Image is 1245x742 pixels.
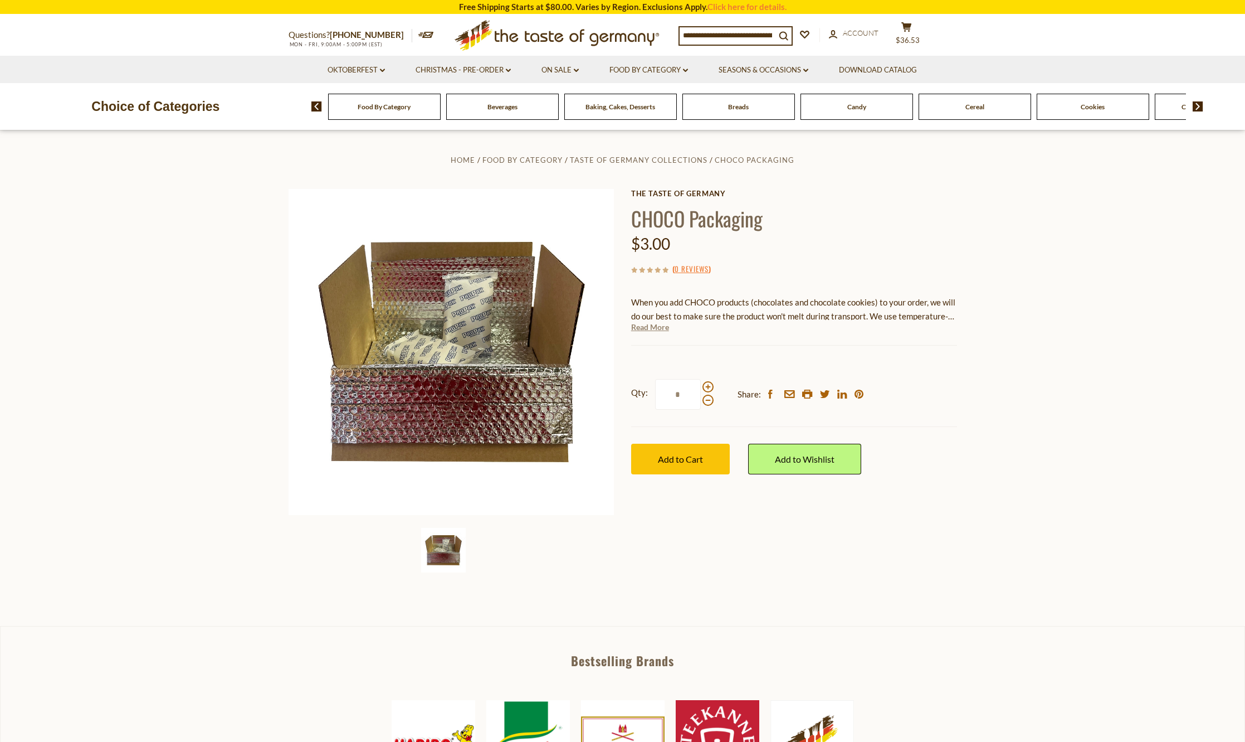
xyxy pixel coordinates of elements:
[707,2,787,12] a: Click here for details.
[289,41,383,47] span: MON - FRI, 9:00AM - 5:00PM (EST)
[487,103,517,111] a: Beverages
[715,156,794,164] a: CHOCO Packaging
[416,64,511,76] a: Christmas - PRE-ORDER
[358,103,411,111] a: Food By Category
[609,64,688,76] a: Food By Category
[451,156,475,164] a: Home
[839,64,917,76] a: Download Catalog
[1,654,1244,667] div: Bestselling Brands
[631,189,957,198] a: The Taste of Germany
[847,103,866,111] a: Candy
[289,189,614,515] img: CHOCO Packaging
[482,156,563,164] a: Food By Category
[738,387,761,401] span: Share:
[311,101,322,111] img: previous arrow
[328,64,385,76] a: Oktoberfest
[421,528,466,573] img: CHOCO Packaging
[655,379,701,410] input: Qty:
[585,103,655,111] a: Baking, Cakes, Desserts
[289,28,412,42] p: Questions?
[965,103,984,111] a: Cereal
[829,27,878,40] a: Account
[843,28,878,37] span: Account
[631,386,648,400] strong: Qty:
[631,234,670,253] span: $3.00
[631,206,957,231] h1: CHOCO Packaging
[672,263,711,274] span: ( )
[541,64,579,76] a: On Sale
[890,22,924,50] button: $36.53
[1193,101,1203,111] img: next arrow
[1181,103,1240,111] a: Coffee, Cocoa & Tea
[728,103,749,111] a: Breads
[748,444,861,474] a: Add to Wishlist
[631,444,730,474] button: Add to Cart
[896,36,920,45] span: $36.53
[330,30,404,40] a: [PHONE_NUMBER]
[631,295,957,323] p: When you add CHOCO products (chocolates and chocolate cookies) to your order, we will do our best...
[719,64,808,76] a: Seasons & Occasions
[570,156,707,164] a: Taste of Germany Collections
[1081,103,1105,111] a: Cookies
[675,263,709,275] a: 0 Reviews
[658,454,703,464] span: Add to Cart
[631,322,669,333] a: Read More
